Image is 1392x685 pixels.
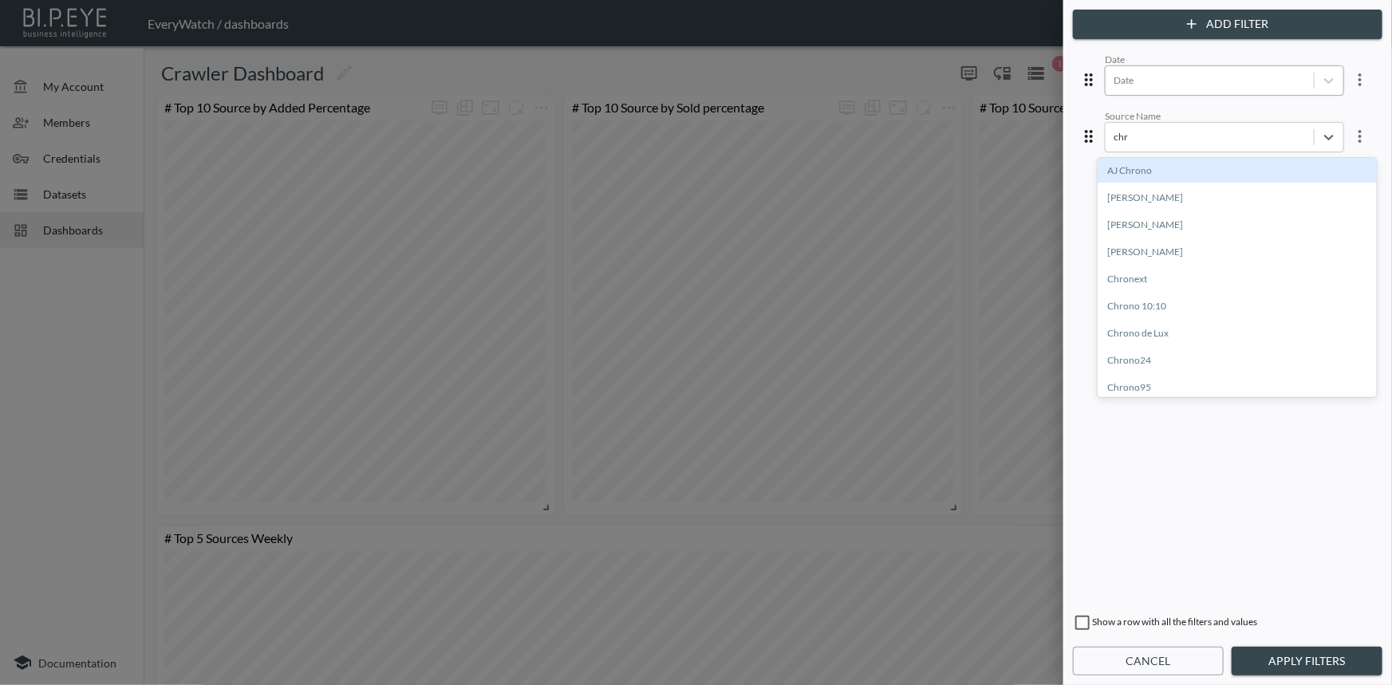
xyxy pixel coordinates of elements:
[1232,647,1382,676] button: Apply Filters
[1098,375,1377,402] span: Chrono95
[1098,239,1377,264] div: [PERSON_NAME]
[1073,10,1382,39] button: Add Filter
[1098,348,1377,372] div: Chrono24
[1105,53,1344,65] div: Date
[1098,348,1377,375] span: Chrono24
[1073,613,1382,639] div: Show a row with all the filters and values
[1098,266,1377,291] div: Chronext
[1098,158,1377,183] div: AJ Chrono
[1098,321,1377,348] span: Chrono de Lux
[1098,185,1377,212] span: Christie's
[1098,239,1377,266] span: Christopher Poel
[1098,293,1377,321] span: Chrono 10:10
[1344,64,1376,96] button: more
[1098,185,1377,210] div: [PERSON_NAME]
[1105,110,1344,122] div: Source Name
[1098,212,1377,237] div: [PERSON_NAME]
[1098,266,1377,293] span: Chronext
[1098,212,1377,239] span: Christophe Auction
[1098,293,1377,318] div: Chrono 10:10
[1098,375,1377,400] div: Chrono95
[1098,321,1377,345] div: Chrono de Lux
[1344,120,1376,152] button: more
[1098,158,1377,185] span: AJ Chrono
[1073,647,1224,676] button: Cancel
